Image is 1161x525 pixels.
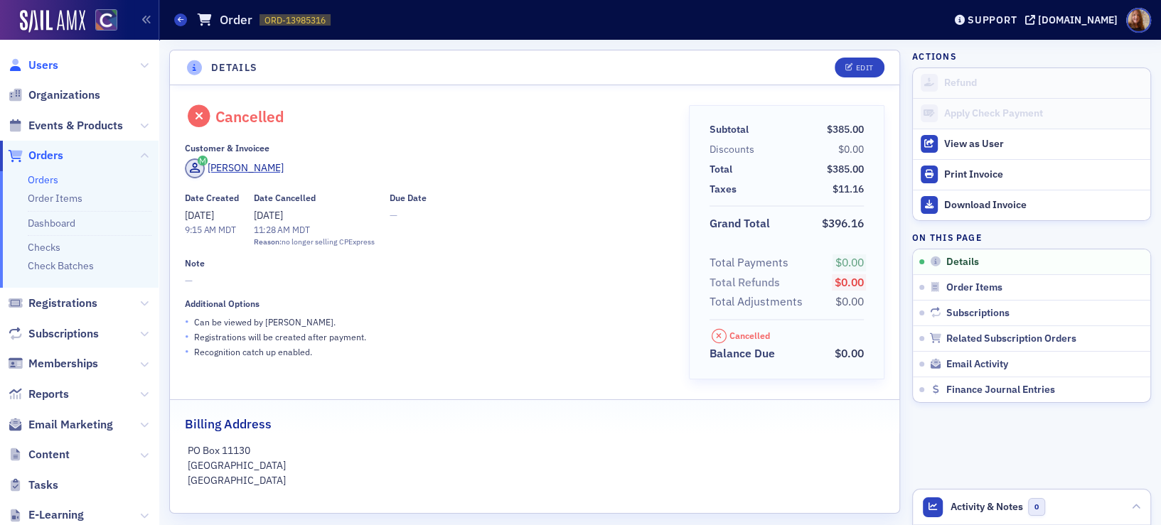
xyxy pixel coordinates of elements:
[28,58,58,73] span: Users
[188,443,882,458] p: PO Box 11130
[188,473,882,488] p: [GEOGRAPHIC_DATA]
[729,330,770,341] div: Cancelled
[28,217,75,229] a: Dashboard
[946,256,979,269] span: Details
[827,163,864,175] span: $385.00
[8,296,97,311] a: Registrations
[944,168,1143,181] div: Print Invoice
[8,58,58,73] a: Users
[185,209,214,222] span: [DATE]
[946,307,1010,320] span: Subscriptions
[185,415,272,433] h2: Billing Address
[710,345,780,362] span: Balance Due
[264,14,326,26] span: ORD-13985316
[28,87,100,103] span: Organizations
[8,356,98,372] a: Memberships
[20,10,85,33] img: SailAMX
[946,358,1008,371] span: Email Activity
[28,356,98,372] span: Memberships
[913,129,1150,159] button: View as User
[710,254,793,271] span: Total Payments
[835,58,884,77] button: Edit
[28,192,82,205] a: Order Items
[28,173,58,186] a: Orders
[710,293,808,310] span: Total Adjustments
[28,326,99,342] span: Subscriptions
[944,138,1143,151] div: View as User
[8,447,70,462] a: Content
[208,161,284,175] div: [PERSON_NAME]
[8,477,58,493] a: Tasks
[28,296,97,311] span: Registrations
[710,182,737,197] div: Taxes
[185,344,189,359] span: •
[710,162,737,177] span: Total
[28,148,63,163] span: Orders
[254,209,283,222] span: [DATE]
[254,224,290,235] time: 11:28 AM
[85,9,117,33] a: View Homepage
[220,11,252,28] h1: Order
[1126,8,1151,33] span: Profile
[8,148,63,163] a: Orders
[946,281,1002,294] span: Order Items
[1028,498,1046,516] span: 0
[835,255,864,269] span: $0.00
[185,143,269,153] div: Customer & Invoicee
[390,193,427,203] div: Due Date
[185,274,669,288] span: —
[8,87,100,103] a: Organizations
[28,241,60,254] a: Checks
[8,507,84,523] a: E-Learning
[194,345,312,358] p: Recognition catch up enabled.
[710,345,775,362] div: Balance Due
[710,215,770,232] div: Grand Total
[835,294,864,308] span: $0.00
[185,298,260,309] div: Additional Options
[946,332,1076,345] span: Related Subscription Orders
[913,190,1150,220] a: Download Invoice
[390,208,427,223] span: —
[946,384,1055,396] span: Finance Journal Entries
[28,447,70,462] span: Content
[855,64,873,72] div: Edit
[944,199,1143,212] div: Download Invoice
[710,274,785,291] span: Total Refunds
[28,386,69,402] span: Reports
[835,275,864,289] span: $0.00
[211,60,258,75] h4: Details
[951,499,1023,514] span: Activity & Notes
[710,122,749,137] div: Subtotal
[254,237,282,247] span: Reason:
[833,183,864,195] span: $11.16
[282,237,375,248] span: no longer selling CPExpress
[968,13,1017,26] div: Support
[8,118,123,134] a: Events & Products
[710,254,788,271] div: Total Payments
[254,193,316,203] div: Date Cancelled
[1038,13,1118,26] div: [DOMAIN_NAME]
[912,50,956,63] h4: Actions
[28,417,113,433] span: Email Marketing
[710,182,742,197] span: Taxes
[913,159,1150,190] a: Print Invoice
[8,386,69,402] a: Reports
[944,77,1143,90] div: Refund
[838,143,864,156] span: $0.00
[710,142,759,157] span: Discounts
[710,142,754,157] div: Discounts
[28,259,94,272] a: Check Batches
[944,107,1143,120] div: Apply Check Payment
[827,123,864,136] span: $385.00
[710,274,780,291] div: Total Refunds
[1025,15,1123,25] button: [DOMAIN_NAME]
[710,215,775,232] span: Grand Total
[28,118,123,134] span: Events & Products
[290,224,310,235] span: MDT
[28,477,58,493] span: Tasks
[835,346,864,360] span: $0.00
[188,458,882,473] p: [GEOGRAPHIC_DATA]
[194,330,366,343] p: Registrations will be created after payment.
[185,158,284,178] a: [PERSON_NAME]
